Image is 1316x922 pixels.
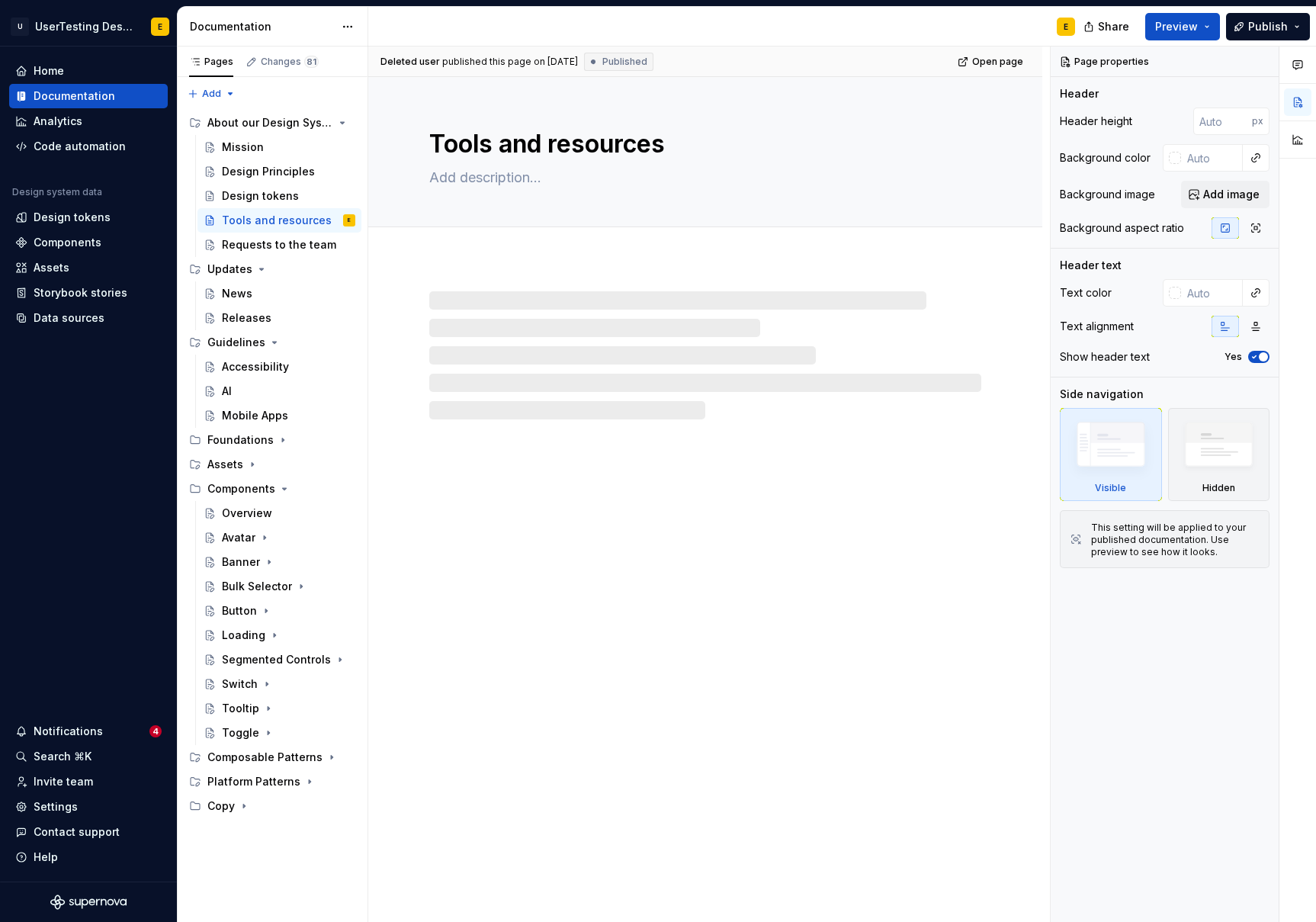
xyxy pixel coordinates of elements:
a: Documentation [9,84,168,108]
a: Tooltip [197,696,361,721]
div: Guidelines [207,335,265,350]
div: Tooltip [222,701,259,716]
a: Data sources [9,306,168,330]
div: Copy [183,794,361,818]
a: Toggle [197,721,361,745]
a: Bulk Selector [197,574,361,599]
div: Changes [261,56,319,68]
button: Add image [1181,181,1269,208]
div: Design tokens [34,210,111,225]
span: 81 [304,56,319,68]
a: Accessibility [197,355,361,379]
div: About our Design System [207,115,333,130]
div: Text alignment [1060,319,1134,334]
div: Updates [183,257,361,281]
a: Analytics [9,109,168,133]
div: News [222,286,252,301]
a: Tools and resourcesE [197,208,361,233]
div: E [348,213,351,228]
div: Home [34,63,64,79]
a: Loading [197,623,361,647]
button: Add [183,83,240,104]
textarea: Tools and resources [426,126,978,162]
button: Contact support [9,820,168,844]
a: Settings [9,795,168,819]
a: Avatar [197,525,361,550]
div: published this page on [DATE] [442,56,578,68]
div: Settings [34,799,78,814]
span: Deleted user [380,56,440,68]
div: Analytics [34,114,82,129]
input: Auto [1181,144,1243,172]
div: U [11,18,29,36]
div: Switch [222,676,258,692]
div: Components [34,235,101,250]
div: Background color [1060,150,1151,165]
div: Header text [1060,258,1122,273]
a: Switch [197,672,361,696]
div: Requests to the team [222,237,336,252]
div: Composable Patterns [183,745,361,769]
div: Design Principles [222,164,315,179]
span: Add [202,88,221,100]
a: Design tokens [197,184,361,208]
div: Assets [183,452,361,477]
div: Banner [222,554,260,570]
div: UserTesting Design System [35,19,133,34]
div: Code automation [34,139,126,154]
a: Mission [197,135,361,159]
span: Share [1098,19,1129,34]
div: Design system data [12,186,102,198]
div: Hidden [1168,408,1270,501]
a: Design Principles [197,159,361,184]
div: Foundations [207,432,274,448]
div: Pages [189,56,233,68]
div: Design tokens [222,188,299,204]
div: Avatar [222,530,255,545]
div: Data sources [34,310,104,326]
div: E [158,21,162,33]
a: Overview [197,501,361,525]
button: Search ⌘K [9,744,168,769]
a: Segmented Controls [197,647,361,672]
span: Open page [972,56,1023,68]
div: AI [222,384,232,399]
span: Published [602,56,647,68]
div: Bulk Selector [222,579,292,594]
a: Home [9,59,168,83]
div: Side navigation [1060,387,1144,402]
input: Auto [1181,279,1243,307]
button: Notifications4 [9,719,168,744]
a: AI [197,379,361,403]
div: Text color [1060,285,1112,300]
div: Invite team [34,774,93,789]
div: About our Design System [183,111,361,135]
div: Components [207,481,275,496]
div: Page tree [183,111,361,818]
span: Publish [1248,19,1288,34]
div: Mission [222,140,264,155]
button: UUserTesting Design SystemE [3,10,174,43]
a: Supernova Logo [50,895,127,910]
div: Button [222,603,257,618]
a: Design tokens [9,205,168,230]
div: Background aspect ratio [1060,220,1184,236]
span: Preview [1155,19,1198,34]
div: Visible [1060,408,1162,501]
a: Code automation [9,134,168,159]
a: Storybook stories [9,281,168,305]
div: Search ⌘K [34,749,91,764]
div: Storybook stories [34,285,127,300]
div: Platform Patterns [207,774,300,789]
div: Updates [207,262,252,277]
div: This setting will be applied to your published documentation. Use preview to see how it looks. [1091,522,1260,558]
a: Invite team [9,769,168,794]
div: Visible [1095,482,1126,494]
div: Help [34,850,58,865]
div: E [1064,21,1068,33]
div: Composable Patterns [207,750,323,765]
div: Segmented Controls [222,652,331,667]
div: Guidelines [183,330,361,355]
div: Documentation [34,88,115,104]
span: 4 [149,725,162,737]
